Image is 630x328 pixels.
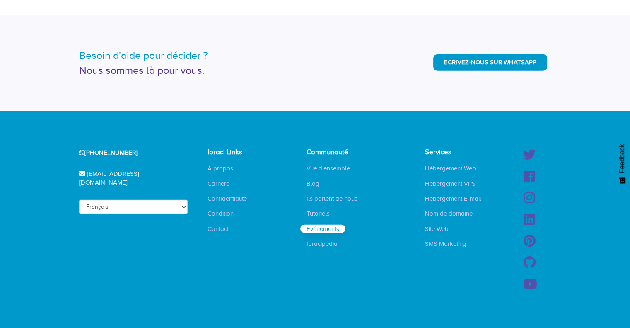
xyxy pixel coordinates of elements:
[618,144,626,173] span: Feedback
[79,50,208,61] example-component: Besoin d'aide pour décider ?
[419,194,488,203] a: Hébergement E-mail
[419,225,455,233] a: Site Web
[201,225,235,233] a: Contact
[201,164,239,173] a: A propos
[300,164,356,173] a: Vue d'ensemble
[201,180,236,188] a: Carrière
[79,63,309,78] div: Nous sommes là pour vous.
[300,209,336,218] a: Tutoriels
[419,209,479,218] a: Nom de domaine
[614,136,630,192] button: Feedback - Afficher l’enquête
[69,163,188,194] div: [EMAIL_ADDRESS][DOMAIN_NAME]
[69,142,188,163] div: [PHONE_NUMBER]
[208,148,261,156] h4: Ibraci Links
[433,54,547,70] a: Ecrivez-nous sur WhatsApp
[300,194,364,203] a: Ils parlent de nous
[419,180,482,188] a: Hébergement VPS
[419,164,482,173] a: Hébergement Web
[300,225,345,233] a: Evénements
[201,209,240,218] a: Condition
[300,240,344,248] a: Ibracipedia
[419,240,473,248] a: SMS Marketing
[425,148,488,156] h4: Services
[201,194,253,203] a: Confidentialité
[300,180,326,188] a: Blog
[307,148,364,156] h4: Communauté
